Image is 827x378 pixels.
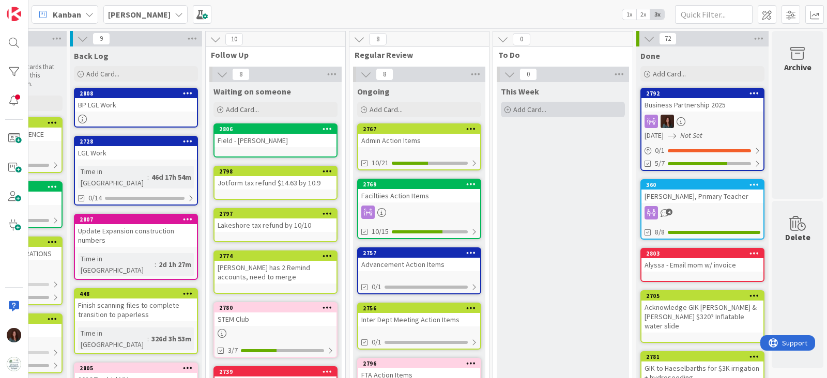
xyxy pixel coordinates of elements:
[358,180,480,202] div: 2769Faciltiies Action Items
[372,281,381,292] span: 0/1
[645,130,664,141] span: [DATE]
[215,218,336,232] div: Lakeshore tax refund by 10/10
[784,61,811,73] div: Archive
[80,216,197,223] div: 2807
[641,180,763,190] div: 360
[358,248,480,271] div: 2757Advancement Action Items
[75,215,197,224] div: 2807
[370,105,403,114] span: Add Card...
[641,89,763,98] div: 2792
[363,305,480,312] div: 2756
[147,333,149,344] span: :
[53,8,81,21] span: Kanban
[215,251,336,283] div: 2774[PERSON_NAME] has 2 Remind accounts, need to merge
[358,124,480,134] div: 2767
[622,9,636,20] span: 1x
[215,303,336,312] div: 2780
[358,189,480,202] div: Faciltiies Action Items
[215,261,336,283] div: [PERSON_NAME] has 2 Remind accounts, need to merge
[653,69,686,78] span: Add Card...
[641,190,763,203] div: [PERSON_NAME], Primary Teacher
[215,251,336,261] div: 2774
[219,168,336,175] div: 2798
[78,327,147,350] div: Time in [GEOGRAPHIC_DATA]
[372,226,389,237] span: 10/15
[232,68,250,81] span: 8
[215,134,336,147] div: Field - [PERSON_NAME]
[641,249,763,258] div: 2803
[655,145,665,156] span: 0 / 1
[213,86,291,97] span: Waiting on someone
[641,291,763,301] div: 2705
[80,90,197,97] div: 2808
[785,231,810,243] div: Delete
[355,50,476,60] span: Regular Review
[666,209,672,215] span: 4
[215,167,336,190] div: 2798Jotform tax refund $14.63 by 10.9
[513,33,530,45] span: 0
[88,193,102,203] span: 0/14
[80,290,197,297] div: 448
[225,33,243,45] span: 10
[75,289,197,321] div: 448Finish scanning files to complete transition to paperless
[358,304,480,326] div: 2756Inter Dept Meeting Action Items
[646,292,763,300] div: 2705
[641,144,763,157] div: 0/1
[75,298,197,321] div: Finish scanning files to complete transition to paperless
[215,312,336,326] div: STEM Club
[641,258,763,272] div: Alyssa - Email mom w/ invoice
[641,180,763,203] div: 360[PERSON_NAME], Primary Teacher
[640,51,660,61] span: Done
[75,224,197,247] div: Update Expansion construction numbers
[149,171,194,183] div: 46d 17h 54m
[636,9,650,20] span: 2x
[372,337,381,348] span: 0/1
[215,303,336,326] div: 2780STEM Club
[650,9,664,20] span: 3x
[358,304,480,313] div: 2756
[75,89,197,98] div: 2808
[215,176,336,190] div: Jotform tax refund $14.63 by 10.9
[641,352,763,361] div: 2781
[357,86,390,97] span: Ongoing
[80,365,197,372] div: 2805
[108,9,171,20] b: [PERSON_NAME]
[75,137,197,160] div: 2728LGL Work
[358,359,480,368] div: 2796
[226,105,259,114] span: Add Card...
[680,131,702,140] i: Not Set
[646,353,763,360] div: 2781
[646,250,763,257] div: 2803
[358,258,480,271] div: Advancement Action Items
[149,333,194,344] div: 326d 3h 53m
[215,367,336,376] div: 2739
[646,181,763,188] div: 360
[641,301,763,333] div: Acknowledge GIK [PERSON_NAME] & [PERSON_NAME] $320? Inflatable water slide
[215,124,336,147] div: 2806Field - [PERSON_NAME]
[675,5,753,24] input: Quick Filter...
[7,357,21,371] img: avatar
[513,105,546,114] span: Add Card...
[363,181,480,188] div: 2769
[646,90,763,97] div: 2792
[156,259,194,270] div: 2d 1h 27m
[80,138,197,145] div: 2728
[78,166,147,188] div: Time in [GEOGRAPHIC_DATA]
[75,215,197,247] div: 2807Update Expansion construction numbers
[519,68,537,81] span: 0
[215,124,336,134] div: 2806
[74,51,109,61] span: Back Log
[75,289,197,298] div: 448
[155,259,156,270] span: :
[75,137,197,146] div: 2728
[215,209,336,232] div: 2797Lakeshore tax refund by 10/10
[219,253,336,260] div: 2774
[655,227,665,238] span: 8/8
[228,345,238,356] span: 3/7
[363,360,480,367] div: 2796
[641,249,763,272] div: 2803Alyssa - Email mom w/ invoice
[219,368,336,375] div: 2739
[86,69,119,78] span: Add Card...
[147,171,149,183] span: :
[358,180,480,189] div: 2769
